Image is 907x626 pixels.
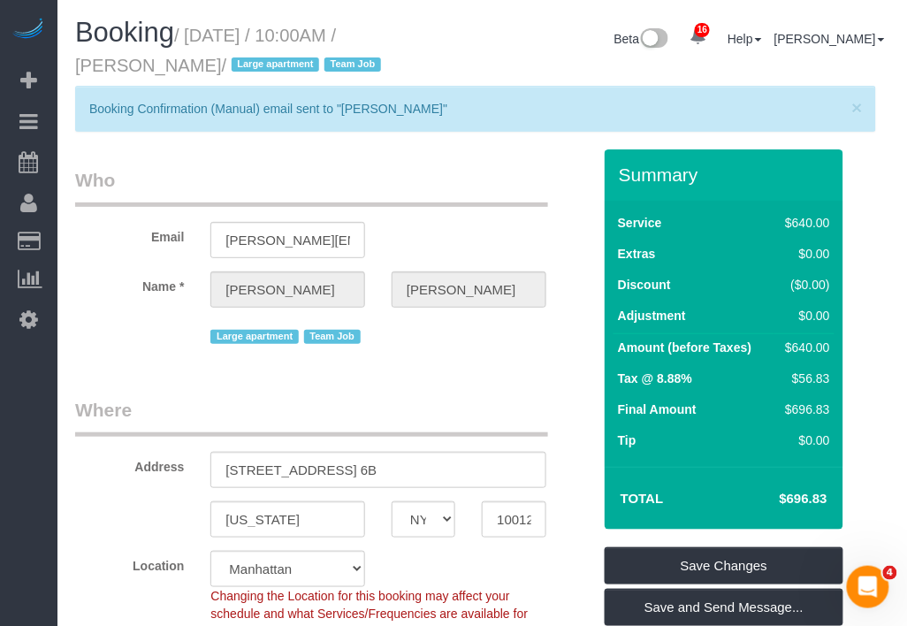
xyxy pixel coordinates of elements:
[727,492,827,507] h4: $696.83
[774,32,885,46] a: [PERSON_NAME]
[883,566,897,580] span: 4
[639,28,668,51] img: New interface
[618,431,636,449] label: Tip
[482,501,545,538] input: Zip Code
[618,370,692,387] label: Tax @ 8.88%
[618,339,751,356] label: Amount (before Taxes)
[11,18,46,42] img: Automaid Logo
[618,245,656,263] label: Extras
[210,501,365,538] input: City
[779,276,830,294] div: ($0.00)
[75,26,386,75] small: / [DATE] / 10:00AM / [PERSON_NAME]
[779,214,830,232] div: $640.00
[779,401,830,418] div: $696.83
[618,214,662,232] label: Service
[618,276,671,294] label: Discount
[618,401,697,418] label: Final Amount
[779,370,830,387] div: $56.83
[852,97,863,118] span: ×
[618,307,686,324] label: Adjustment
[75,397,548,437] legend: Where
[614,32,669,46] a: Beta
[779,307,830,324] div: $0.00
[210,330,298,344] span: Large apartment
[681,18,715,57] a: 16
[62,452,197,476] label: Address
[728,32,762,46] a: Help
[210,271,365,308] input: First Name
[779,431,830,449] div: $0.00
[779,245,830,263] div: $0.00
[222,56,386,75] span: /
[619,164,835,185] h3: Summary
[232,57,319,72] span: Large apartment
[62,222,197,246] label: Email
[89,100,844,118] p: Booking Confirmation (Manual) email sent to "[PERSON_NAME]"
[695,23,710,37] span: 16
[62,271,197,295] label: Name *
[605,547,843,584] a: Save Changes
[304,330,361,344] span: Team Job
[75,167,548,207] legend: Who
[392,271,546,308] input: Last Name
[62,551,197,575] label: Location
[779,339,830,356] div: $640.00
[621,491,664,506] strong: Total
[324,57,381,72] span: Team Job
[605,589,843,626] a: Save and Send Message...
[75,17,174,48] span: Booking
[852,98,863,117] button: Close
[210,222,365,258] input: Email
[847,566,889,608] iframe: Intercom live chat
